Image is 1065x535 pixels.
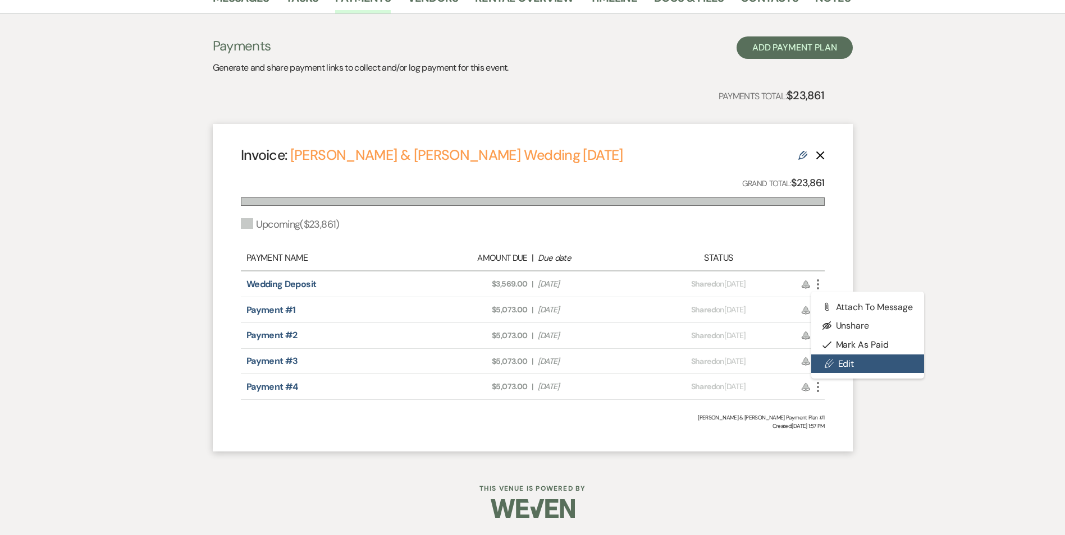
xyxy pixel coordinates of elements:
[213,36,509,56] h3: Payments
[737,36,853,59] button: Add Payment Plan
[691,330,716,340] span: Shared
[241,422,825,430] span: Created: [DATE] 1:57 PM
[246,251,418,265] div: Payment Name
[647,278,790,290] div: on [DATE]
[811,335,925,354] button: Mark as Paid
[424,304,527,316] span: $5,073.00
[424,330,527,342] span: $5,073.00
[691,279,716,289] span: Shared
[290,146,623,164] a: [PERSON_NAME] & [PERSON_NAME] Wedding [DATE]
[532,356,533,367] span: |
[719,86,825,104] p: Payments Total:
[424,381,527,393] span: $5,073.00
[246,381,298,393] a: Payment #4
[691,356,716,366] span: Shared
[213,61,509,75] p: Generate and share payment links to collect and/or log payment for this event.
[647,356,790,367] div: on [DATE]
[538,330,641,342] span: [DATE]
[424,356,527,367] span: $5,073.00
[246,304,296,316] a: Payment #1
[538,252,641,265] div: Due date
[787,88,825,103] strong: $23,861
[532,278,533,290] span: |
[246,355,298,367] a: Payment #3
[424,252,527,265] div: Amount Due
[742,175,825,191] p: Grand Total:
[538,278,641,290] span: [DATE]
[647,381,790,393] div: on [DATE]
[424,278,527,290] span: $3,569.00
[532,304,533,316] span: |
[647,251,790,265] div: Status
[538,356,641,367] span: [DATE]
[647,304,790,316] div: on [DATE]
[532,330,533,342] span: |
[811,354,925,373] a: Edit
[647,330,790,342] div: on [DATE]
[532,381,533,393] span: |
[241,217,340,232] div: Upcoming ( $23,861 )
[241,145,623,165] h4: Invoice:
[538,381,641,393] span: [DATE]
[246,329,298,341] a: Payment #2
[418,251,647,265] div: |
[811,316,925,335] button: Unshare
[246,278,316,290] a: Wedding Deposit
[491,489,575,528] img: Weven Logo
[691,381,716,391] span: Shared
[791,176,825,190] strong: $23,861
[538,304,641,316] span: [DATE]
[241,413,825,422] div: [PERSON_NAME] & [PERSON_NAME] Payment Plan #1
[691,305,716,315] span: Shared
[811,297,925,316] button: Attach to Message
